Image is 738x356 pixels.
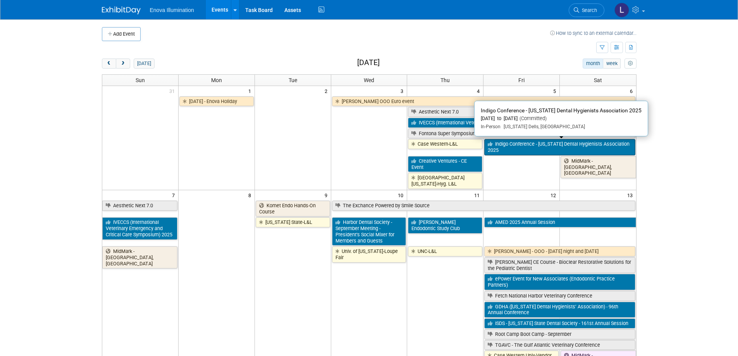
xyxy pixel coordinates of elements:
[484,340,635,350] a: TGAVC - The Gulf Atlantic Veterinary Conference
[102,7,141,14] img: ExhibitDay
[102,58,116,69] button: prev
[550,190,559,200] span: 12
[248,86,255,96] span: 1
[550,30,637,36] a: How to sync to an external calendar...
[357,58,380,67] h2: [DATE]
[324,190,331,200] span: 9
[579,7,597,13] span: Search
[473,190,483,200] span: 11
[408,246,482,256] a: UNC-L&L
[408,129,635,139] a: Fontona Super Symposium
[552,86,559,96] span: 5
[256,217,330,227] a: [US_STATE] State-L&L
[116,58,130,69] button: next
[150,7,194,13] span: Enova Illumination
[332,217,406,246] a: Harbor Dental Society - September Meeting - President’s Social Mixer for Members and Guests
[179,96,254,107] a: [DATE] - Enova Holiday
[481,124,501,129] span: In-Person
[136,77,145,83] span: Sun
[408,156,482,172] a: Creative Ventures - CE Event
[289,77,297,83] span: Tue
[603,58,621,69] button: week
[484,139,635,155] a: Indigo Conference - [US_STATE] Dental Hygienists Association 2025
[102,201,177,211] a: Aesthetic Next 7.0
[440,77,450,83] span: Thu
[481,115,642,122] div: [DATE] to [DATE]
[484,274,635,290] a: ePower Event for New Associates (Endodontic Practice Partners)
[332,246,406,262] a: Univ. of [US_STATE]-Loupe Fair
[484,302,635,318] a: GDHA ([US_STATE] Dental Hygienists’ Association) - 96th Annual Conference
[408,139,482,149] a: Case Western-L&L
[134,58,154,69] button: [DATE]
[408,118,636,128] a: IVECCS (International Veterinary Emergency and Critical Care Symposium) 2025
[332,96,635,107] a: [PERSON_NAME] OOO Euro event
[476,86,483,96] span: 4
[594,77,602,83] span: Sat
[324,86,331,96] span: 2
[518,115,547,121] span: (Committed)
[332,201,635,211] a: The Exchance Powered by Smile Source
[518,77,525,83] span: Fri
[256,201,330,217] a: Komet Endo Hands-On Course
[248,190,255,200] span: 8
[102,27,141,41] button: Add Event
[481,107,642,114] span: Indigo Conference - [US_STATE] Dental Hygienists Association 2025
[364,77,374,83] span: Wed
[484,246,635,256] a: [PERSON_NAME] - OOO - [DATE] night and [DATE]
[614,3,629,17] img: Lucas Mlinarcik
[501,124,585,129] span: [US_STATE] Dells, [GEOGRAPHIC_DATA]
[408,173,482,189] a: [GEOGRAPHIC_DATA][US_STATE]-Hyg. L&L
[408,217,482,233] a: [PERSON_NAME] Endodontic Study Club
[102,217,177,239] a: IVECCS (International Veterinary Emergency and Critical Care Symposium) 2025
[624,58,636,69] button: myCustomButton
[484,257,635,273] a: [PERSON_NAME] CE Course - Bioclear Restorative Solutions for the Pediatric Dentist
[484,329,635,339] a: Root Camp Boot Camp - September
[628,61,633,66] i: Personalize Calendar
[569,3,604,17] a: Search
[626,190,636,200] span: 13
[169,86,178,96] span: 31
[561,156,636,178] a: MidMark - [GEOGRAPHIC_DATA], [GEOGRAPHIC_DATA]
[629,86,636,96] span: 6
[102,246,177,268] a: MidMark - [GEOGRAPHIC_DATA], [GEOGRAPHIC_DATA]
[484,217,636,227] a: AMED 2025 Annual Session
[400,86,407,96] span: 3
[397,190,407,200] span: 10
[484,291,635,301] a: Fetch National Harbor Veterinary Conference
[583,58,603,69] button: month
[171,190,178,200] span: 7
[211,77,222,83] span: Mon
[484,318,635,328] a: ISDS - [US_STATE] State Dental Society - 161st Annual Session
[408,107,636,117] a: Aesthetic Next 7.0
